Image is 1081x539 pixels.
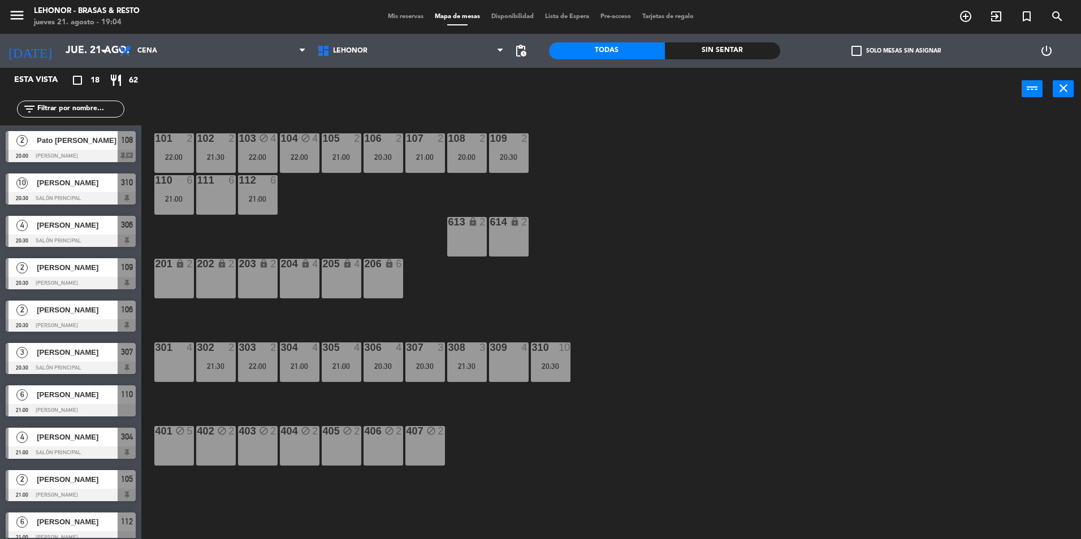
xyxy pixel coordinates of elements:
div: 2 [521,217,528,227]
span: 2 [16,262,28,273]
i: lock [259,259,269,268]
span: Lehonor [333,47,367,55]
div: Lehonor - Brasas & Resto [34,6,140,17]
i: block [301,426,310,436]
i: lock [468,217,478,227]
div: 302 [197,342,198,353]
span: 3 [16,347,28,358]
div: 22:00 [238,362,278,370]
div: 2 [228,259,235,269]
i: lock [301,259,310,268]
span: [PERSON_NAME] [37,516,118,528]
span: 2 [16,305,28,316]
div: 2 [187,133,193,144]
div: 20:30 [364,362,403,370]
i: crop_square [71,73,84,87]
div: 21:00 [154,195,194,203]
div: 2 [479,217,486,227]
span: [PERSON_NAME] [37,262,118,273]
span: 4 [16,432,28,443]
i: block [301,133,310,143]
i: block [343,426,352,436]
i: block [217,426,227,436]
i: add_circle_outline [959,10,972,23]
div: 308 [448,342,449,353]
div: 10 [559,342,570,353]
span: 18 [90,74,100,87]
span: Mapa de mesas [429,14,486,20]
div: 111 [197,175,198,185]
div: 21:30 [196,362,236,370]
span: check_box_outline_blank [851,46,862,56]
span: [PERSON_NAME] [37,177,118,189]
i: exit_to_app [989,10,1003,23]
div: 403 [239,426,240,436]
i: filter_list [23,102,36,116]
i: turned_in_not [1020,10,1034,23]
button: close [1053,80,1074,97]
span: 112 [121,515,133,528]
button: menu [8,7,25,28]
div: 4 [312,133,319,144]
i: close [1057,81,1070,95]
span: Disponibilidad [486,14,539,20]
div: 21:00 [238,195,278,203]
div: 204 [281,259,282,269]
span: 62 [129,74,138,87]
div: 20:30 [531,362,570,370]
div: 203 [239,259,240,269]
span: 109 [121,260,133,274]
span: 2 [16,474,28,485]
i: block [175,426,185,436]
div: 4 [312,259,319,269]
label: Solo mesas sin asignar [851,46,941,56]
span: Mis reservas [382,14,429,20]
i: lock [217,259,227,268]
div: 2 [396,133,403,144]
span: 306 [121,218,133,232]
div: 402 [197,426,198,436]
i: search [1050,10,1064,23]
span: 110 [121,388,133,401]
div: 4 [270,133,277,144]
i: power_settings_new [1040,44,1053,58]
div: 4 [354,342,361,353]
input: Filtrar por nombre... [36,103,124,115]
div: Sin sentar [665,42,781,59]
div: 3 [479,342,486,353]
div: 309 [490,342,491,353]
div: jueves 21. agosto - 19:04 [34,17,140,28]
i: lock [384,259,394,268]
div: 202 [197,259,198,269]
i: lock [510,217,520,227]
div: 22:00 [154,153,194,161]
span: Pato [PERSON_NAME] [37,134,118,146]
div: 614 [490,217,491,227]
i: block [426,426,436,436]
div: 109 [490,133,491,144]
span: 4 [16,220,28,231]
span: 106 [121,303,133,316]
div: 2 [228,426,235,436]
div: 310 [532,342,533,353]
div: 6 [396,259,403,269]
div: 20:30 [489,153,529,161]
i: block [384,426,394,436]
div: 6 [270,175,277,185]
div: 4 [312,342,319,353]
span: pending_actions [514,44,527,58]
div: 21:00 [280,362,319,370]
i: lock [343,259,352,268]
span: [PERSON_NAME] [37,346,118,358]
div: 112 [239,175,240,185]
div: 2 [270,342,277,353]
div: 303 [239,342,240,353]
div: 21:00 [322,362,361,370]
span: [PERSON_NAME] [37,304,118,316]
div: 2 [187,259,193,269]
